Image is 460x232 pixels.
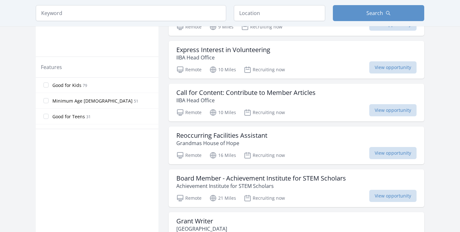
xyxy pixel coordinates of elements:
[244,109,285,116] p: Recruiting now
[176,139,267,147] p: Grandmas House of Hope
[244,194,285,202] p: Recruiting now
[86,114,91,120] span: 31
[369,104,417,116] span: View opportunity
[209,109,236,116] p: 10 Miles
[134,98,138,104] span: 51
[169,41,424,79] a: Express Interest in Volunteering IIBA Head Office Remote 10 Miles Recruiting now View opportunity
[36,5,226,21] input: Keyword
[176,89,316,97] h3: Call for Content: Contribute to Member Articles
[169,84,424,121] a: Call for Content: Contribute to Member Articles IIBA Head Office Remote 10 Miles Recruiting now V...
[52,113,85,120] span: Good for Teens
[43,82,49,88] input: Good for Kids 79
[43,98,49,103] input: Minimum Age [DEMOGRAPHIC_DATA] 51
[241,23,282,31] p: Recruiting now
[83,83,87,88] span: 79
[244,66,285,73] p: Recruiting now
[209,194,236,202] p: 21 Miles
[176,97,316,104] p: IIBA Head Office
[369,190,417,202] span: View opportunity
[176,217,227,225] h3: Grant Writer
[52,98,133,104] span: Minimum Age [DEMOGRAPHIC_DATA]
[176,23,202,31] p: Remote
[169,169,424,207] a: Board Member - Achievement Institute for STEM Scholars Achievement Institute for STEM Scholars Re...
[176,182,346,190] p: Achievement Institute for STEM Scholars
[41,63,62,71] legend: Features
[52,82,81,89] span: Good for Kids
[43,114,49,119] input: Good for Teens 31
[244,151,285,159] p: Recruiting now
[176,109,202,116] p: Remote
[176,151,202,159] p: Remote
[209,66,236,73] p: 10 Miles
[366,9,383,17] span: Search
[234,5,325,21] input: Location
[176,46,270,54] h3: Express Interest in Volunteering
[176,66,202,73] p: Remote
[369,61,417,73] span: View opportunity
[176,174,346,182] h3: Board Member - Achievement Institute for STEM Scholars
[209,151,236,159] p: 16 Miles
[176,194,202,202] p: Remote
[169,127,424,164] a: Reoccurring Facilities Assistant Grandmas House of Hope Remote 16 Miles Recruiting now View oppor...
[176,132,267,139] h3: Reoccurring Facilities Assistant
[176,54,270,61] p: IIBA Head Office
[333,5,424,21] button: Search
[369,147,417,159] span: View opportunity
[209,23,234,31] p: 9 Miles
